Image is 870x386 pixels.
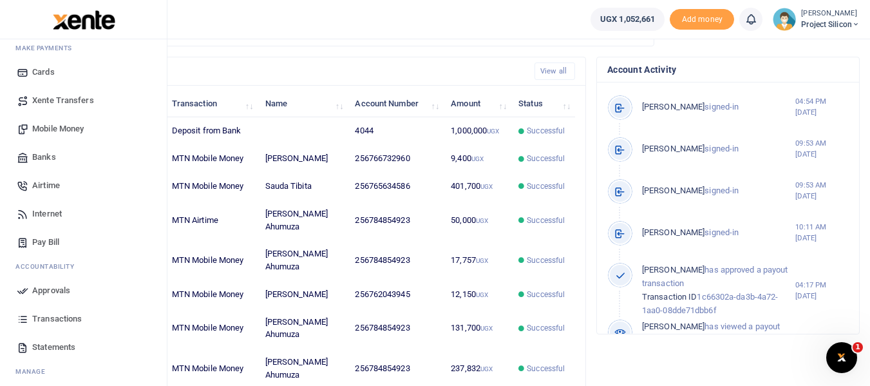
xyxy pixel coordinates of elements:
[348,145,444,173] td: 256766732960
[795,222,849,244] small: 10:11 AM [DATE]
[642,264,795,317] p: has approved a payout transaction 1c66302a-da3b-4a72-1aa0-08dde71dbb6f
[10,256,156,276] li: Ac
[480,183,493,190] small: UGX
[165,240,258,280] td: MTN Mobile Money
[801,19,860,30] span: Project Silicon
[444,90,511,117] th: Amount: activate to sort column ascending
[10,276,156,305] a: Approvals
[642,292,697,302] span: Transaction ID
[32,284,70,297] span: Approvals
[165,90,258,117] th: Transaction: activate to sort column ascending
[165,308,258,348] td: MTN Mobile Money
[258,240,348,280] td: [PERSON_NAME] Ahumuza
[480,325,493,332] small: UGX
[670,14,734,23] a: Add money
[444,145,511,173] td: 9,400
[527,255,565,266] span: Successful
[165,200,258,240] td: MTN Airtime
[32,66,55,79] span: Cards
[480,365,493,372] small: UGX
[32,313,82,325] span: Transactions
[642,101,795,114] p: signed-in
[32,236,59,249] span: Pay Bill
[527,215,565,226] span: Successful
[348,281,444,309] td: 256762043945
[642,142,795,156] p: signed-in
[22,43,72,53] span: ake Payments
[10,38,156,58] li: M
[258,200,348,240] td: [PERSON_NAME] Ahumuza
[32,207,62,220] span: Internet
[32,122,84,135] span: Mobile Money
[444,173,511,200] td: 401,700
[795,138,849,160] small: 09:53 AM [DATE]
[487,128,499,135] small: UGX
[642,186,705,195] span: [PERSON_NAME]
[32,151,56,164] span: Banks
[773,8,796,31] img: profile-user
[348,308,444,348] td: 256784854923
[444,308,511,348] td: 131,700
[471,155,484,162] small: UGX
[10,200,156,228] a: Internet
[10,305,156,333] a: Transactions
[258,308,348,348] td: [PERSON_NAME] Ahumuza
[348,173,444,200] td: 256765634586
[527,153,565,164] span: Successful
[25,262,74,271] span: countability
[258,90,348,117] th: Name: activate to sort column ascending
[165,173,258,200] td: MTN Mobile Money
[165,145,258,173] td: MTN Mobile Money
[607,63,849,77] h4: Account Activity
[511,90,575,117] th: Status: activate to sort column ascending
[670,9,734,30] span: Add money
[795,180,849,202] small: 09:53 AM [DATE]
[348,200,444,240] td: 256784854923
[642,265,705,275] span: [PERSON_NAME]
[22,367,46,376] span: anage
[853,342,863,352] span: 1
[52,14,115,24] a: logo-small logo-large logo-large
[773,8,860,31] a: profile-user [PERSON_NAME] Project Silicon
[476,257,488,264] small: UGX
[534,63,575,80] a: View all
[10,333,156,362] a: Statements
[642,322,705,331] span: [PERSON_NAME]
[476,291,488,298] small: UGX
[444,240,511,280] td: 17,757
[60,64,524,79] h4: Recent Transactions
[165,281,258,309] td: MTN Mobile Money
[32,179,60,192] span: Airtime
[600,13,655,26] span: UGX 1,052,661
[527,289,565,300] span: Successful
[670,9,734,30] li: Toup your wallet
[826,342,857,373] iframe: Intercom live chat
[801,8,860,19] small: [PERSON_NAME]
[444,200,511,240] td: 50,000
[795,96,849,118] small: 04:54 PM [DATE]
[10,143,156,171] a: Banks
[165,117,258,145] td: Deposit from Bank
[642,184,795,198] p: signed-in
[795,280,849,302] small: 04:17 PM [DATE]
[585,8,670,31] li: Wallet ballance
[476,217,488,224] small: UGX
[258,281,348,309] td: [PERSON_NAME]
[10,115,156,143] a: Mobile Money
[642,227,705,237] span: [PERSON_NAME]
[258,173,348,200] td: Sauda Tibita
[444,281,511,309] td: 12,150
[527,180,565,192] span: Successful
[258,145,348,173] td: [PERSON_NAME]
[10,362,156,381] li: M
[444,117,511,145] td: 1,000,000
[591,8,665,31] a: UGX 1,052,661
[527,125,565,137] span: Successful
[642,226,795,240] p: signed-in
[10,86,156,115] a: Xente Transfers
[642,144,705,153] span: [PERSON_NAME]
[10,58,156,86] a: Cards
[348,90,444,117] th: Account Number: activate to sort column ascending
[10,171,156,200] a: Airtime
[527,322,565,334] span: Successful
